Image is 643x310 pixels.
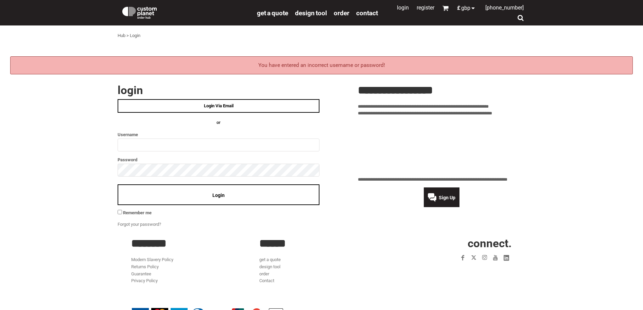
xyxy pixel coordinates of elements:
input: Remember me [118,210,122,214]
a: order [334,9,349,17]
span: Remember me [123,210,152,215]
span: Sign Up [439,195,455,200]
img: Custom Planet [121,5,158,19]
a: Custom Planet [118,2,254,22]
a: Contact [259,278,274,283]
a: get a quote [257,9,288,17]
a: Modern Slavery Policy [131,257,173,262]
a: get a quote [259,257,281,262]
a: Contact [356,9,378,17]
a: design tool [259,264,280,269]
a: Forgot your password? [118,222,161,227]
a: Hub [118,33,125,38]
iframe: Customer reviews powered by Trustpilot [418,267,512,275]
h2: CONNECT. [388,238,512,249]
a: order [259,271,269,276]
a: design tool [295,9,327,17]
a: Returns Policy [131,264,159,269]
a: Login [397,4,409,11]
span: Login Via Email [204,103,233,108]
span: [PHONE_NUMBER] [485,4,524,11]
span: £ [457,5,461,11]
span: Login [212,193,225,198]
label: Username [118,131,319,139]
label: Password [118,156,319,164]
h2: Login [118,85,319,96]
h4: OR [118,119,319,126]
a: Login Via Email [118,99,319,113]
div: Login [130,32,140,39]
iframe: Customer reviews powered by Trustpilot [358,121,525,172]
a: Register [417,4,434,11]
a: Guarantee [131,271,151,276]
div: > [126,32,129,39]
a: Privacy Policy [131,278,158,283]
span: GBP [461,5,470,11]
div: You have entered an incorrect username or password! [10,56,633,74]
